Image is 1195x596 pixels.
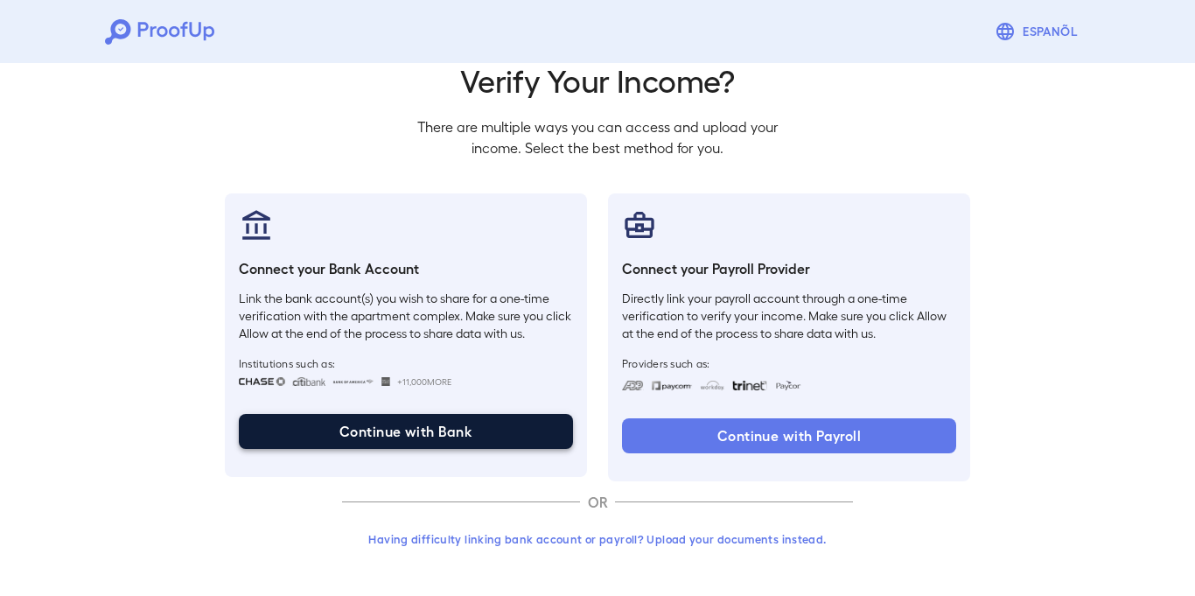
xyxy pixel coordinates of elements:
[332,377,374,386] img: bankOfAmerica.svg
[700,381,725,390] img: workday.svg
[239,414,573,449] button: Continue with Bank
[239,356,573,370] span: Institutions such as:
[988,14,1090,49] button: Espanõl
[774,381,801,390] img: paycon.svg
[622,207,657,242] img: payrollProvider.svg
[381,377,391,386] img: wellsfargo.svg
[342,523,853,555] button: Having difficulty linking bank account or payroll? Upload your documents instead.
[292,377,325,386] img: citibank.svg
[239,207,274,242] img: bankAccount.svg
[239,290,573,342] p: Link the bank account(s) you wish to share for a one-time verification with the apartment complex...
[580,492,615,513] p: OR
[622,356,956,370] span: Providers such as:
[239,377,285,386] img: chase.svg
[622,418,956,453] button: Continue with Payroll
[403,116,792,158] p: There are multiple ways you can access and upload your income. Select the best method for you.
[397,375,451,389] span: +11,000 More
[651,381,693,390] img: paycom.svg
[239,258,573,279] h6: Connect your Bank Account
[622,258,956,279] h6: Connect your Payroll Provider
[732,381,767,390] img: trinet.svg
[622,290,956,342] p: Directly link your payroll account through a one-time verification to verify your income. Make su...
[622,381,644,390] img: adp.svg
